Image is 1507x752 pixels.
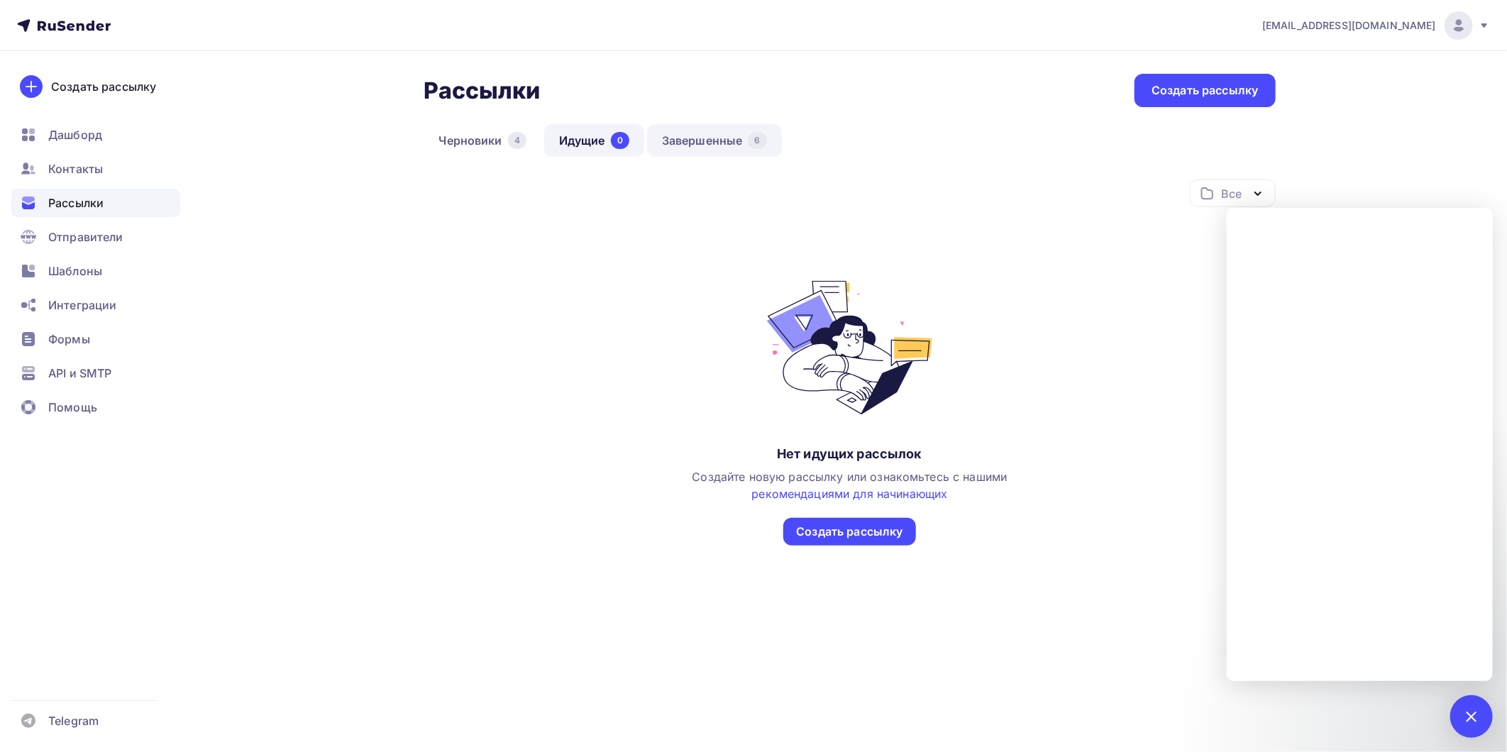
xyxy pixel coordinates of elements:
button: Все [1190,179,1276,207]
a: [EMAIL_ADDRESS][DOMAIN_NAME] [1262,11,1490,40]
span: Формы [48,331,90,348]
a: Идущие0 [544,124,644,157]
div: Создать рассылку [1152,82,1258,99]
div: Нет идущих рассылок [777,446,922,463]
span: Дашборд [48,126,102,143]
span: Отправители [48,228,123,245]
span: API и SMTP [48,365,111,382]
span: Контакты [48,160,103,177]
span: Шаблоны [48,262,102,280]
span: [EMAIL_ADDRESS][DOMAIN_NAME] [1262,18,1436,33]
span: Создайте новую рассылку или ознакомьтесь с нашими [692,470,1008,501]
a: Завершенные6 [647,124,782,157]
span: Telegram [48,712,99,729]
h2: Рассылки [424,77,541,105]
a: рекомендациями для начинающих [751,487,947,501]
a: Формы [11,325,180,353]
a: Черновики4 [424,124,541,157]
span: Интеграции [48,297,116,314]
a: Шаблоны [11,257,180,285]
a: Дашборд [11,121,180,149]
span: Помощь [48,399,97,416]
span: Рассылки [48,194,104,211]
a: Рассылки [11,189,180,217]
div: 6 [748,132,766,149]
a: Контакты [11,155,180,183]
div: 4 [508,132,526,149]
div: 0 [611,132,629,149]
a: Отправители [11,223,180,251]
div: Создать рассылку [51,78,156,95]
div: Создать рассылку [796,524,902,540]
div: Все [1221,185,1241,202]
